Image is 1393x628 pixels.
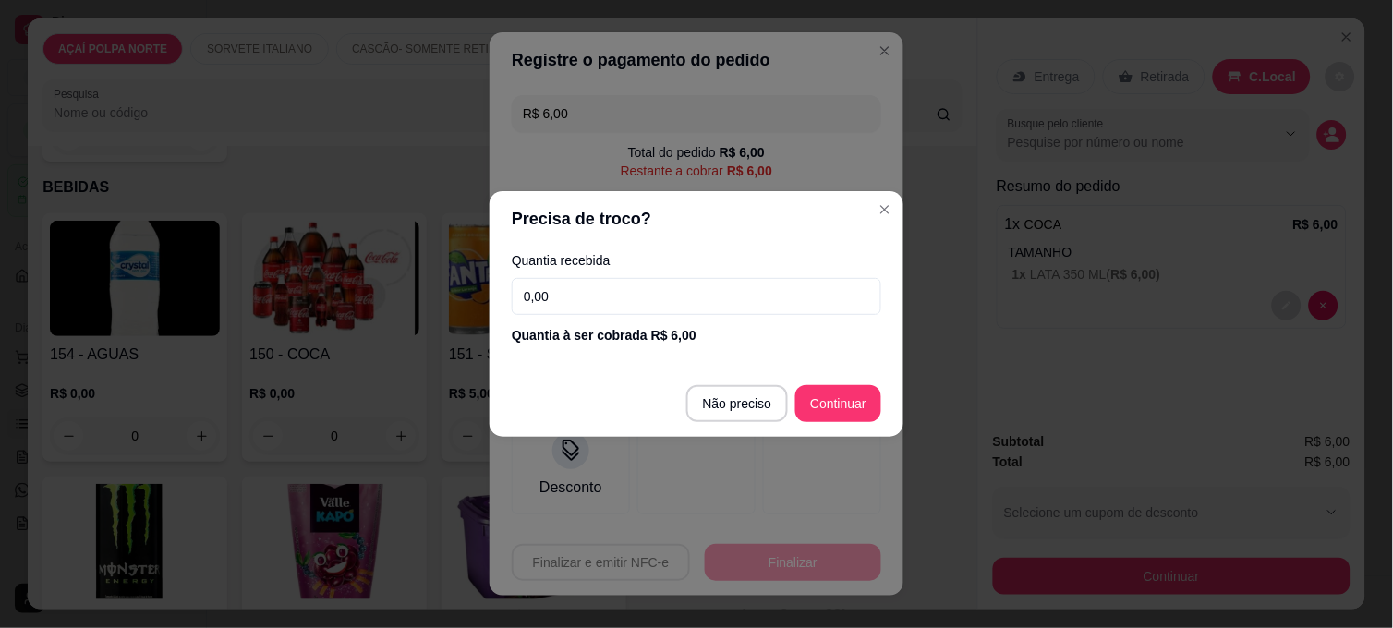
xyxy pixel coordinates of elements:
[795,385,881,422] button: Continuar
[686,385,789,422] button: Não preciso
[512,326,881,344] div: Quantia à ser cobrada R$ 6,00
[490,191,903,247] header: Precisa de troco?
[870,195,900,224] button: Close
[512,254,881,267] label: Quantia recebida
